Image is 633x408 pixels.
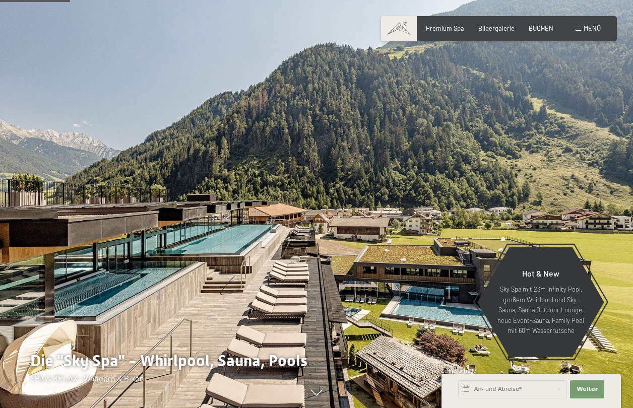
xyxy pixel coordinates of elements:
span: Weiter [577,385,598,393]
a: Bildergalerie [478,24,515,32]
a: BUCHEN [529,24,553,32]
button: Weiter [570,380,604,398]
span: Schnellanfrage [441,368,476,374]
p: Sky Spa mit 23m Infinity Pool, großem Whirlpool und Sky-Sauna, Sauna Outdoor Lounge, neue Event-S... [497,284,585,335]
a: Hot & New Sky Spa mit 23m Infinity Pool, großem Whirlpool und Sky-Sauna, Sauna Outdoor Lounge, ne... [477,247,605,358]
a: Premium Spa [426,24,464,32]
span: Hot & New [522,268,559,278]
span: Menü [584,24,601,32]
